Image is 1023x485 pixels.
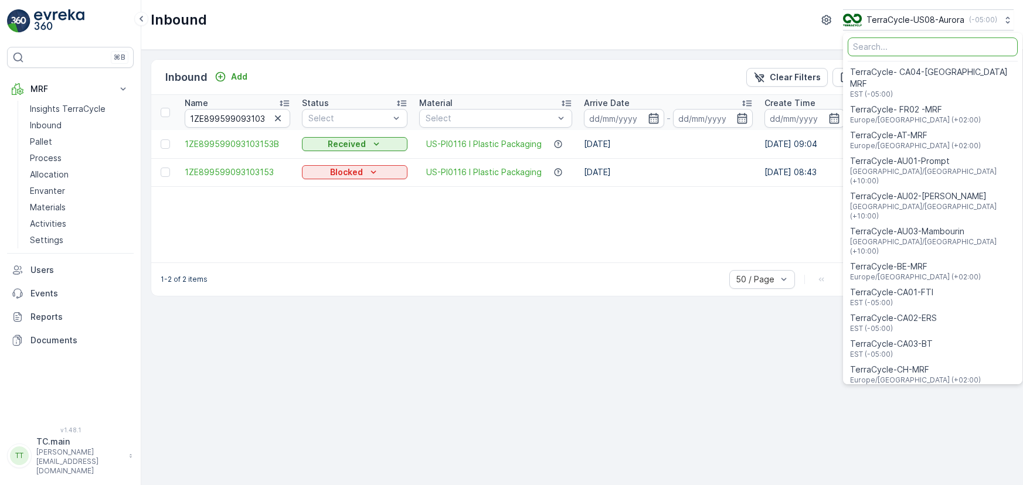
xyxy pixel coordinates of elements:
p: Allocation [30,169,69,180]
a: 1ZE899599093103153B [185,138,290,150]
button: Received [302,137,407,151]
span: Europe/[GEOGRAPHIC_DATA] (+02:00) [850,272,981,282]
p: Documents [30,334,129,346]
p: Inbound [30,119,62,131]
ul: Menu [843,33,1022,384]
p: Select [426,112,554,124]
p: Received [328,138,366,150]
a: Process [25,150,134,166]
td: [DATE] 09:04 [759,130,939,158]
p: Clear Filters [770,71,821,83]
a: Events [7,282,134,305]
span: TerraCycle-AU03-Mambourin [850,226,1015,237]
a: Allocation [25,166,134,183]
span: TerraCycle-AU01-Prompt [850,155,1015,167]
a: Documents [7,329,134,352]
td: [DATE] [578,158,759,186]
span: TerraCycle-BE-MRF [850,261,981,272]
span: [GEOGRAPHIC_DATA]/[GEOGRAPHIC_DATA] (+10:00) [850,202,1015,221]
p: Envanter [30,185,65,197]
p: Materials [30,201,66,213]
a: 1ZE899599093103153 [185,166,290,178]
p: Users [30,264,129,276]
p: Name [185,97,208,109]
p: Reports [30,311,129,323]
p: Create Time [764,97,815,109]
a: Pallet [25,134,134,150]
input: dd/mm/yyyy [673,109,753,128]
p: Add [231,71,247,83]
span: EST (-05:00) [850,324,937,333]
input: Search... [848,37,1018,56]
p: Events [30,288,129,299]
a: Materials [25,199,134,216]
input: Search [185,109,290,128]
p: Arrive Date [584,97,630,109]
button: Blocked [302,165,407,179]
a: US-PI0116 I Plastic Packaging [426,166,542,178]
span: TerraCycle-CA03-BT [850,338,933,350]
span: Europe/[GEOGRAPHIC_DATA] (+02:00) [850,375,981,385]
a: Users [7,258,134,282]
span: [GEOGRAPHIC_DATA]/[GEOGRAPHIC_DATA] (+10:00) [850,237,1015,256]
a: US-PI0116 I Plastic Packaging [426,138,542,150]
span: EST (-05:00) [850,90,1015,99]
p: 1-2 of 2 items [161,275,208,284]
span: TerraCycle- FR02 -MRF [850,104,981,115]
a: Activities [25,216,134,232]
p: - [667,111,671,125]
p: TC.main [36,436,123,448]
p: Select [308,112,389,124]
p: Pallet [30,136,52,148]
span: TerraCycle- CA04-[GEOGRAPHIC_DATA] MRF [850,66,1015,90]
span: TerraCycle-CA02-ERS [850,312,937,324]
p: Inbound [151,11,207,29]
button: Add [210,70,252,84]
span: Europe/[GEOGRAPHIC_DATA] (+02:00) [850,141,981,151]
span: v 1.48.1 [7,426,134,433]
p: Process [30,152,62,164]
span: EST (-05:00) [850,298,933,308]
span: [GEOGRAPHIC_DATA]/[GEOGRAPHIC_DATA] (+10:00) [850,167,1015,186]
a: Reports [7,305,134,329]
p: ( -05:00 ) [969,15,997,25]
button: Export [832,68,890,87]
img: logo_light-DOdMpM7g.png [34,9,84,33]
a: Inbound [25,117,134,134]
div: Toggle Row Selected [161,139,170,149]
a: Envanter [25,183,134,199]
p: Activities [30,218,66,230]
p: Material [419,97,453,109]
p: Inbound [165,69,208,86]
span: Europe/[GEOGRAPHIC_DATA] (+02:00) [850,115,981,125]
button: TerraCycle-US08-Aurora(-05:00) [843,9,1014,30]
p: TerraCycle-US08-Aurora [866,14,964,26]
span: TerraCycle-AT-MRF [850,129,981,141]
img: image_ci7OI47.png [843,13,862,26]
div: TT [10,446,29,465]
button: TTTC.main[PERSON_NAME][EMAIL_ADDRESS][DOMAIN_NAME] [7,436,134,476]
td: [DATE] [578,130,759,158]
img: logo [7,9,30,33]
p: Insights TerraCycle [30,103,106,115]
span: TerraCycle-CH-MRF [850,364,981,375]
a: Settings [25,232,134,248]
input: dd/mm/yyyy [584,109,664,128]
p: Settings [30,234,63,246]
p: [PERSON_NAME][EMAIL_ADDRESS][DOMAIN_NAME] [36,448,123,476]
p: ⌘B [114,53,125,62]
p: Status [302,97,329,109]
span: TerraCycle-AU02-[PERSON_NAME] [850,190,1015,202]
span: EST (-05:00) [850,350,933,359]
p: MRF [30,83,110,95]
span: TerraCycle-CA01-FTI [850,286,933,298]
input: dd/mm/yyyy [764,109,845,128]
button: Clear Filters [746,68,828,87]
button: MRF [7,77,134,101]
div: Toggle Row Selected [161,168,170,177]
a: Insights TerraCycle [25,101,134,117]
